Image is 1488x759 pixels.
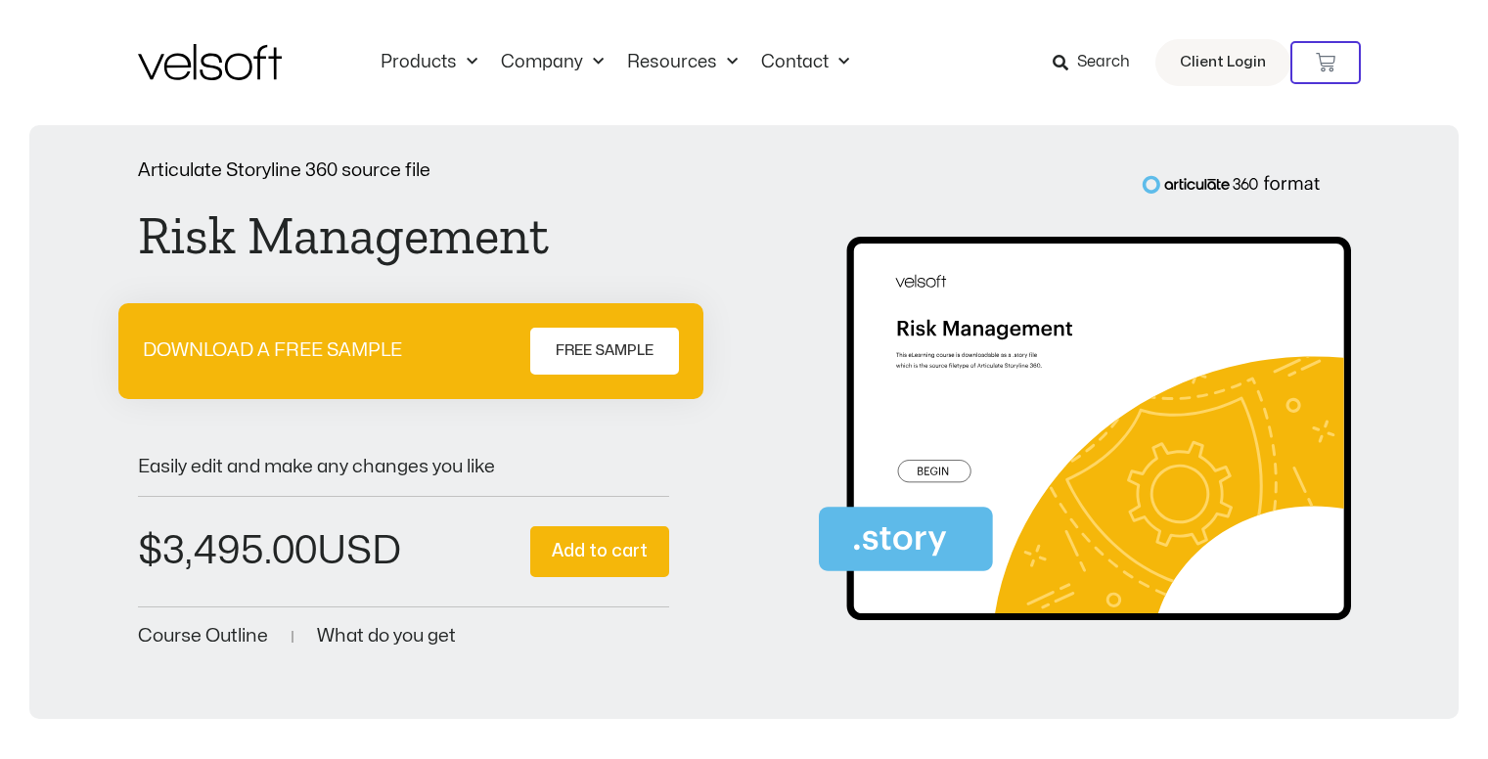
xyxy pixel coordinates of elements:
[369,52,861,73] nav: Menu
[138,161,670,180] p: Articulate Storyline 360 source file
[489,52,615,73] a: CompanyMenu Toggle
[143,341,402,360] p: DOWNLOAD A FREE SAMPLE
[1053,46,1144,79] a: Search
[138,458,670,476] p: Easily edit and make any changes you like
[615,52,749,73] a: ResourcesMenu Toggle
[530,328,679,375] a: FREE SAMPLE
[138,627,268,646] a: Course Outline
[138,532,317,570] bdi: 3,495.00
[530,526,669,578] button: Add to cart
[1240,716,1478,759] iframe: chat widget
[1077,50,1130,75] span: Search
[1180,50,1266,75] span: Client Login
[1126,325,1478,710] iframe: chat widget
[749,52,861,73] a: ContactMenu Toggle
[1155,39,1290,86] a: Client Login
[556,339,654,363] span: FREE SAMPLE
[819,174,1351,637] img: Second Product Image
[317,627,456,646] a: What do you get
[138,532,162,570] span: $
[138,44,282,80] img: Velsoft Training Materials
[138,209,670,262] h1: Risk Management
[369,52,489,73] a: ProductsMenu Toggle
